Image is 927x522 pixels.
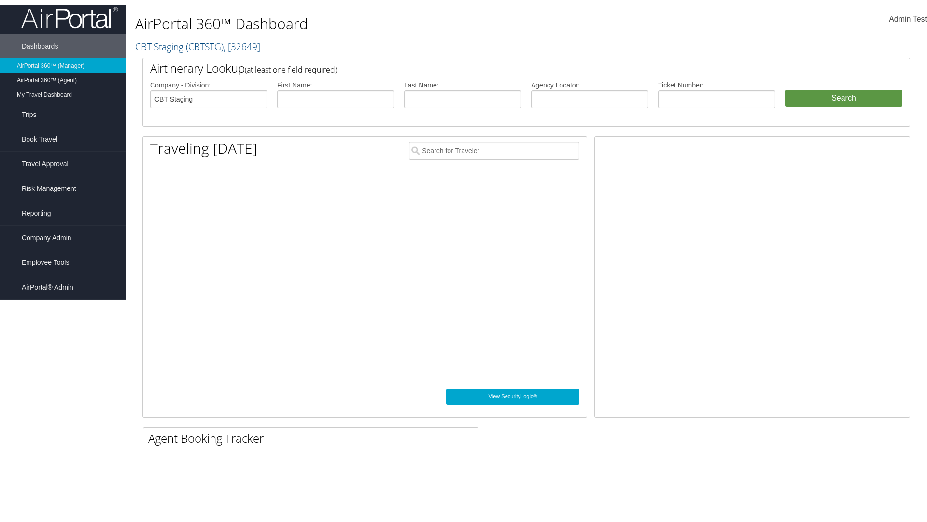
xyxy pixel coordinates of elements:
[135,14,657,34] h1: AirPortal 360™ Dashboard
[224,40,260,53] span: , [ 32649 ]
[186,40,224,53] span: ( CBTSTG )
[446,389,579,405] a: View SecurityLogic®
[785,90,902,107] button: Search
[404,80,521,90] label: Last Name:
[277,80,394,90] label: First Name:
[22,152,69,176] span: Travel Approval
[22,275,73,299] span: AirPortal® Admin
[150,60,839,76] h2: Airtinerary Lookup
[22,102,37,127] span: Trips
[22,34,58,58] span: Dashboards
[21,6,118,29] img: airportal-logo.png
[889,5,927,34] a: Admin Test
[22,226,71,250] span: Company Admin
[22,250,70,275] span: Employee Tools
[22,176,76,201] span: Risk Management
[150,138,257,159] h1: Traveling [DATE]
[658,80,775,90] label: Ticket Number:
[531,80,648,90] label: Agency Locator:
[22,201,51,225] span: Reporting
[150,80,267,90] label: Company - Division:
[22,127,57,151] span: Book Travel
[148,430,478,447] h2: Agent Booking Tracker
[889,15,927,23] span: Admin Test
[245,64,337,75] span: (at least one field required)
[135,40,260,53] a: CBT Staging
[409,142,579,159] input: Search for Traveler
